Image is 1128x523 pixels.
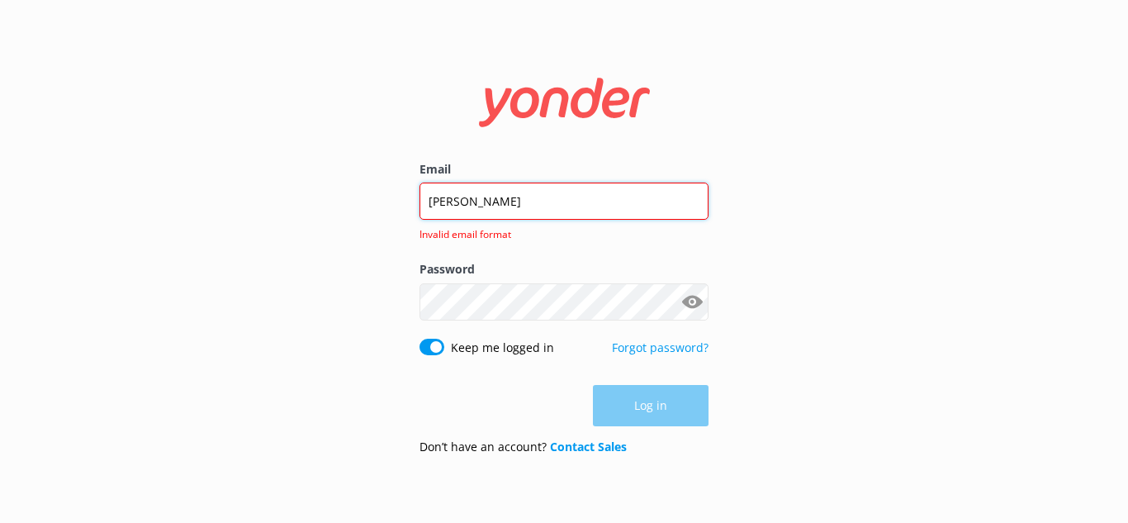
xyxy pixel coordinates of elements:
input: user@emailaddress.com [419,183,709,220]
label: Keep me logged in [451,339,554,357]
label: Email [419,160,709,178]
a: Contact Sales [550,439,627,454]
label: Password [419,260,709,278]
p: Don’t have an account? [419,438,627,456]
button: Show password [675,285,709,318]
a: Forgot password? [612,340,709,355]
span: Invalid email format [419,226,699,242]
